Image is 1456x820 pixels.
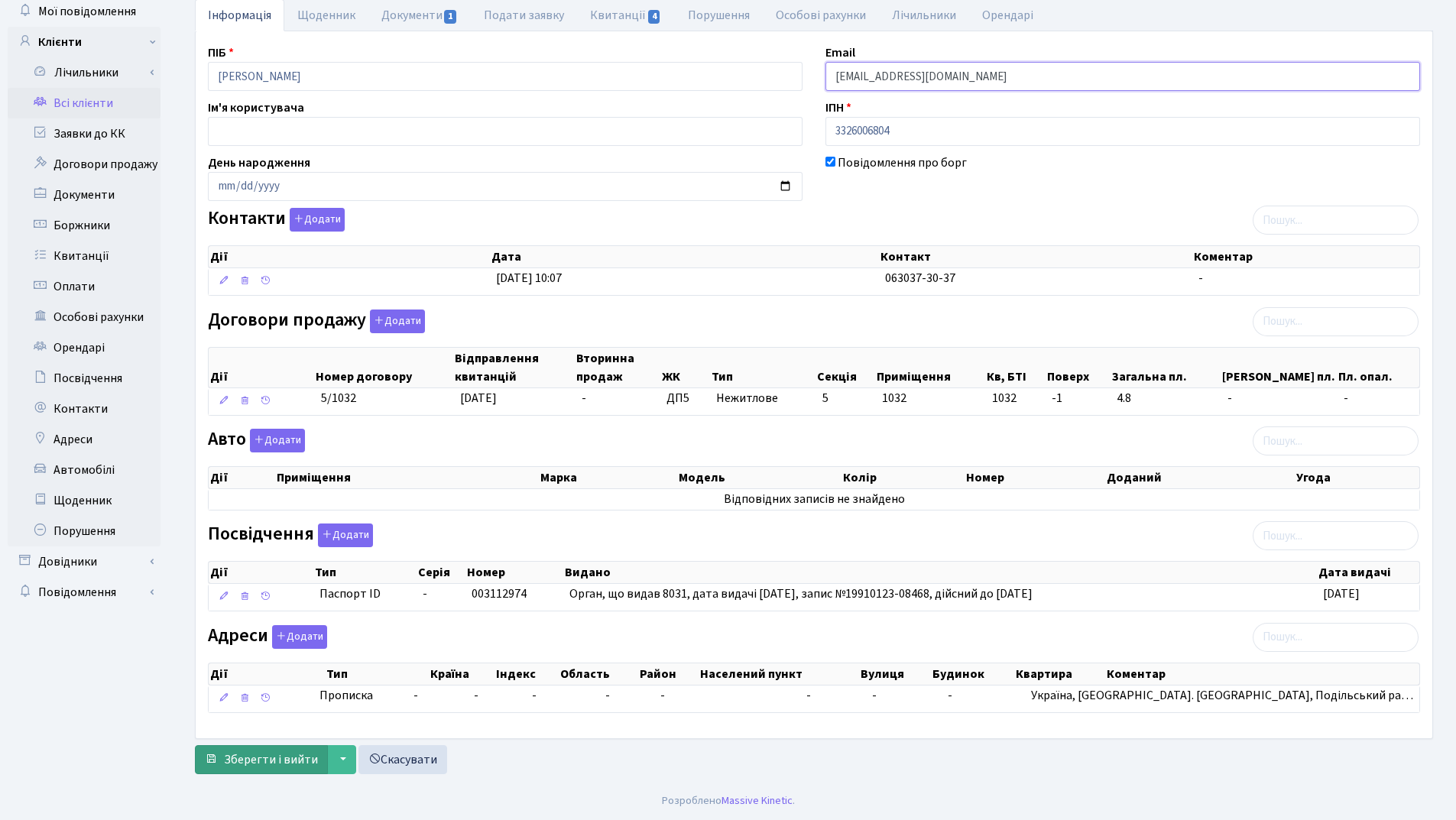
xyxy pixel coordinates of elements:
th: Індекс [495,663,558,685]
input: Пошук... [1253,426,1419,455]
a: Додати [246,426,305,453]
span: - [660,687,665,704]
th: Дії [209,467,275,488]
span: - [532,687,537,704]
th: Квартира [1014,663,1106,685]
div: Розроблено . [662,792,795,809]
input: Пошук... [1253,206,1419,235]
button: Договори продажу [370,310,425,333]
th: Дії [209,663,325,685]
label: Email [825,44,855,62]
th: ЖК [660,348,710,387]
label: Адреси [208,625,327,649]
th: Тип [313,562,417,583]
button: Посвідчення [318,523,373,547]
span: Україна, [GEOGRAPHIC_DATA]. [GEOGRAPHIC_DATA], Подільський ра… [1031,687,1413,704]
span: 5 [822,390,829,407]
label: Ім'я користувача [208,99,304,117]
th: Секція [816,348,876,387]
a: Орендарі [8,332,161,363]
th: Угода [1295,467,1419,488]
span: ДП5 [666,390,704,407]
a: Додати [268,622,327,649]
span: 5/1032 [321,390,356,407]
th: Будинок [931,663,1013,685]
a: Довідники [8,546,161,577]
th: Коментар [1192,246,1419,267]
span: Нежитлове [716,390,810,407]
span: [DATE] 10:07 [496,270,562,287]
span: [DATE] [460,390,497,407]
span: Зберегти і вийти [224,751,318,768]
a: Додати [366,306,425,333]
a: Посвідчення [8,363,161,394]
th: Тип [325,663,429,685]
span: Прописка [319,687,373,705]
a: Контакти [8,394,161,424]
th: Дата [490,246,879,267]
th: Доданий [1105,467,1295,488]
a: Лічильники [18,57,161,88]
label: Договори продажу [208,310,425,333]
th: Серія [417,562,465,583]
th: Населений пункт [699,663,859,685]
label: Посвідчення [208,523,373,547]
span: [DATE] [1323,585,1360,602]
span: Паспорт ID [319,585,410,603]
th: Коментар [1105,663,1419,685]
th: Номер [965,467,1105,488]
span: - [423,585,427,602]
th: Дії [209,562,313,583]
button: Адреси [272,625,327,649]
a: Особові рахунки [8,302,161,332]
th: Номер договору [314,348,453,387]
span: 1032 [882,390,906,407]
th: Модель [677,467,841,488]
span: -1 [1052,390,1104,407]
input: Пошук... [1253,307,1419,336]
th: Вторинна продаж [575,348,660,387]
th: Область [559,663,639,685]
span: 4.8 [1117,390,1215,407]
span: - [1227,390,1331,407]
span: - [1198,270,1203,287]
span: - [605,687,610,704]
a: Повідомлення [8,577,161,608]
label: ПІБ [208,44,234,62]
button: Авто [250,429,305,452]
th: Марка [539,467,677,488]
th: Загальна пл. [1111,348,1221,387]
a: Оплати [8,271,161,302]
a: Автомобілі [8,455,161,485]
span: - [413,687,461,705]
th: Колір [841,467,965,488]
th: Кв, БТІ [985,348,1046,387]
button: Контакти [290,208,345,232]
input: Пошук... [1253,623,1419,652]
th: Видано [563,562,1317,583]
th: Номер [465,562,563,583]
a: Всі клієнти [8,88,161,118]
th: Відправлення квитанцій [453,348,575,387]
label: День народження [208,154,310,172]
a: Боржники [8,210,161,241]
label: Контакти [208,208,345,232]
span: - [806,687,811,704]
th: Пл. опал. [1337,348,1419,387]
span: 063037-30-37 [885,270,955,287]
span: - [1344,390,1413,407]
span: Орган, що видав 8031, дата видачі [DATE], запис №19910123-08468, дійсний до [DATE] [569,585,1033,602]
th: Дії [209,246,490,267]
th: [PERSON_NAME] пл. [1221,348,1337,387]
a: Додати [286,206,345,232]
th: Район [638,663,699,685]
th: Контакт [879,246,1193,267]
a: Адреси [8,424,161,455]
a: Договори продажу [8,149,161,180]
label: Повідомлення про борг [838,154,967,172]
a: Клієнти [8,27,161,57]
a: Додати [314,521,373,548]
span: 1032 [992,390,1040,407]
th: Дії [209,348,314,387]
a: Заявки до КК [8,118,161,149]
